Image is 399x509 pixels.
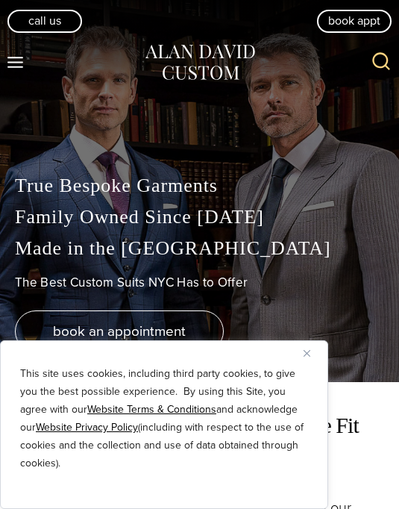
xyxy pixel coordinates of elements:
a: book an appointment [15,310,224,352]
p: True Bespoke Garments Family Owned Since [DATE] Made in the [GEOGRAPHIC_DATA] [15,170,384,263]
img: Close [304,350,310,357]
button: View Search Form [363,45,399,81]
img: Alan David Custom [144,42,256,84]
h1: The Best Custom Suits NYC Has to Offer [15,275,384,290]
a: book appt [317,10,392,32]
span: book an appointment [53,320,186,342]
a: Website Terms & Conditions [87,402,216,417]
button: Close [304,344,321,362]
a: Website Privacy Policy [36,419,138,435]
a: Call Us [7,10,82,32]
p: This site uses cookies, including third party cookies, to give you the best possible experience. ... [20,365,308,472]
